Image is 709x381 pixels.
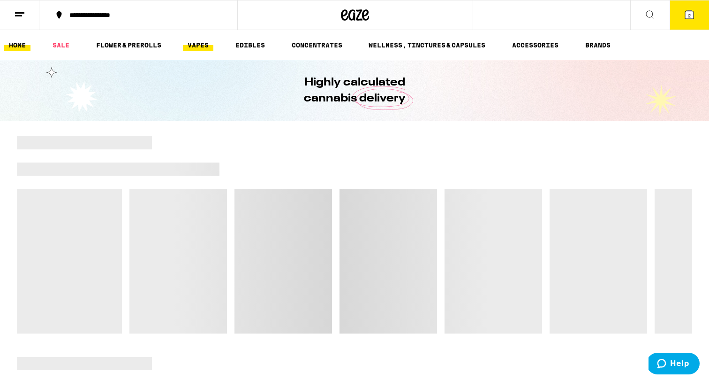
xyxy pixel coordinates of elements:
a: FLOWER & PREROLLS [91,39,166,51]
button: 2 [670,0,709,30]
a: HOME [4,39,30,51]
a: WELLNESS, TINCTURES & CAPSULES [364,39,490,51]
span: 2 [688,13,691,18]
h1: Highly calculated cannabis delivery [277,75,432,107]
iframe: Opens a widget where you can find more information [649,353,700,376]
a: CONCENTRATES [287,39,347,51]
a: VAPES [183,39,213,51]
button: BRANDS [581,39,615,51]
a: ACCESSORIES [507,39,563,51]
a: EDIBLES [231,39,270,51]
a: SALE [48,39,74,51]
